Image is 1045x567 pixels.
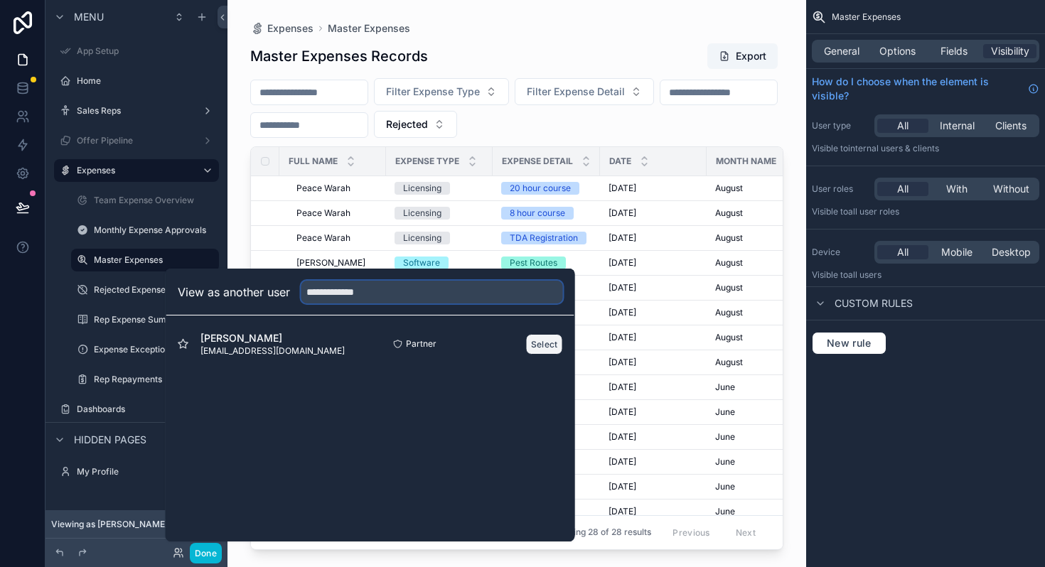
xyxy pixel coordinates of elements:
a: August [715,332,805,343]
a: Licensing [395,182,484,195]
a: Rejected Expenses [71,279,219,301]
button: Select Button [515,78,654,105]
a: [DATE] [609,357,698,368]
h2: View as another user [178,283,290,301]
label: User type [812,120,869,131]
a: August [715,207,805,219]
span: [DATE] [609,257,636,269]
span: Menu [74,10,104,24]
a: [DATE] [609,257,698,269]
a: June [715,431,805,443]
a: August [715,183,805,194]
a: June [715,481,805,492]
span: Internal users & clients [848,143,939,153]
label: App Setup [77,45,216,57]
a: My Profile [54,460,219,483]
a: Peace Warah [296,207,377,219]
a: Team Expense Overview [71,189,219,212]
span: [PERSON_NAME] [296,257,365,269]
div: TDA Registration [510,232,578,244]
div: Licensing [403,207,441,220]
span: August [715,183,743,194]
h1: Master Expenses Records [250,46,428,66]
span: [DATE] [609,207,636,219]
label: My Profile [77,466,216,477]
span: Visibility [991,44,1029,58]
button: Export [707,43,778,69]
span: Filter Expense Detail [527,85,625,99]
a: App Setup [54,40,219,63]
a: Licensing [395,207,484,220]
span: How do I choose when the element is visible? [812,75,1022,103]
span: Without [993,182,1029,196]
span: Rejected [386,117,428,131]
a: June [715,456,805,468]
a: Offer Pipeline [54,129,219,152]
span: Peace Warah [296,232,350,244]
span: Expenses [267,21,313,36]
p: Visible to [812,269,1039,281]
span: [DATE] [609,282,636,293]
a: August [715,282,805,293]
div: 8 hour course [510,207,565,220]
span: Internal [940,119,975,133]
a: Licensing [395,232,484,244]
span: August [715,282,743,293]
a: [DATE] [609,207,698,219]
a: [DATE] [609,232,698,244]
a: Master Expenses [328,21,410,36]
a: August [715,232,805,244]
a: [DATE] [609,282,698,293]
a: [DATE] [609,481,698,492]
p: Visible to [812,206,1039,217]
a: June [715,506,805,517]
span: [EMAIL_ADDRESS][DOMAIN_NAME] [200,345,345,357]
a: [DATE] [609,406,698,418]
span: Mobile [941,245,972,259]
span: August [715,332,743,343]
label: Device [812,247,869,258]
span: August [715,257,743,269]
span: All [897,119,909,133]
span: New rule [821,337,877,350]
a: Sales Reps [54,99,219,122]
a: [DATE] [609,456,698,468]
span: June [715,406,735,418]
button: Select Button [374,111,457,138]
a: 8 hour course [501,207,591,220]
span: all users [848,269,881,280]
a: [PERSON_NAME] [296,257,377,269]
span: With [946,182,968,196]
span: [DATE] [609,307,636,318]
div: Licensing [403,232,441,244]
a: Software [395,256,484,269]
span: Fields [940,44,968,58]
span: [DATE] [609,506,636,517]
label: Sales Reps [77,105,196,117]
a: [DATE] [609,431,698,443]
button: New rule [812,332,886,355]
span: Custom rules [835,296,913,310]
label: Rep Repayments [94,374,216,385]
span: Filter Expense Type [386,85,480,99]
a: Expenses [250,21,313,36]
a: 20 hour course [501,182,591,195]
label: Expense Exceptions [94,344,216,355]
span: Partner [406,338,436,350]
div: Licensing [403,182,441,195]
label: Master Expenses [94,254,210,266]
span: Showing 28 of 28 results [551,527,651,539]
a: Monthly Expense Approvals [71,219,219,242]
a: Home [54,70,219,92]
label: Offer Pipeline [77,135,196,146]
a: [DATE] [609,506,698,517]
div: Software [403,256,440,269]
a: Expense Exceptions [71,338,219,361]
span: [PERSON_NAME] [200,331,345,345]
a: Rep Expense Summaries [71,308,219,331]
a: June [715,382,805,393]
span: Desktop [992,245,1031,259]
span: June [715,506,735,517]
label: Team Expense Overview [94,195,216,206]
